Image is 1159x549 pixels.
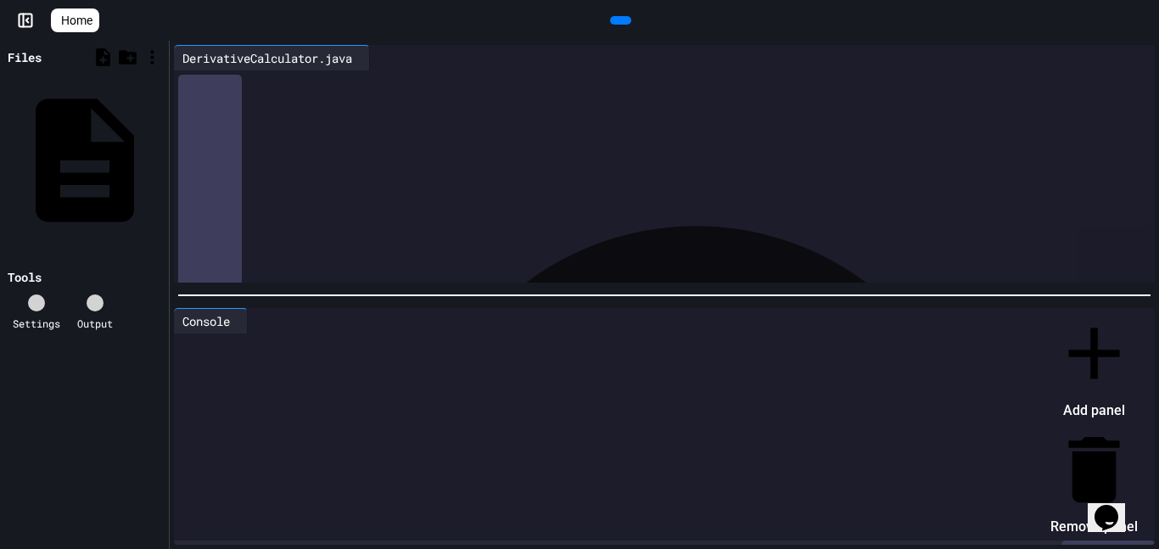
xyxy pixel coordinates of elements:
[174,308,248,333] div: Console
[51,8,99,32] a: Home
[8,48,42,66] div: Files
[174,49,361,67] div: DerivativeCalculator.java
[1088,481,1142,532] iframe: chat widget
[61,12,92,29] span: Home
[77,316,113,331] div: Output
[174,45,370,70] div: DerivativeCalculator.java
[1050,426,1138,541] li: Remove panel
[13,316,60,331] div: Settings
[174,312,238,330] div: Console
[1050,310,1138,424] li: Add panel
[8,268,42,286] div: Tools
